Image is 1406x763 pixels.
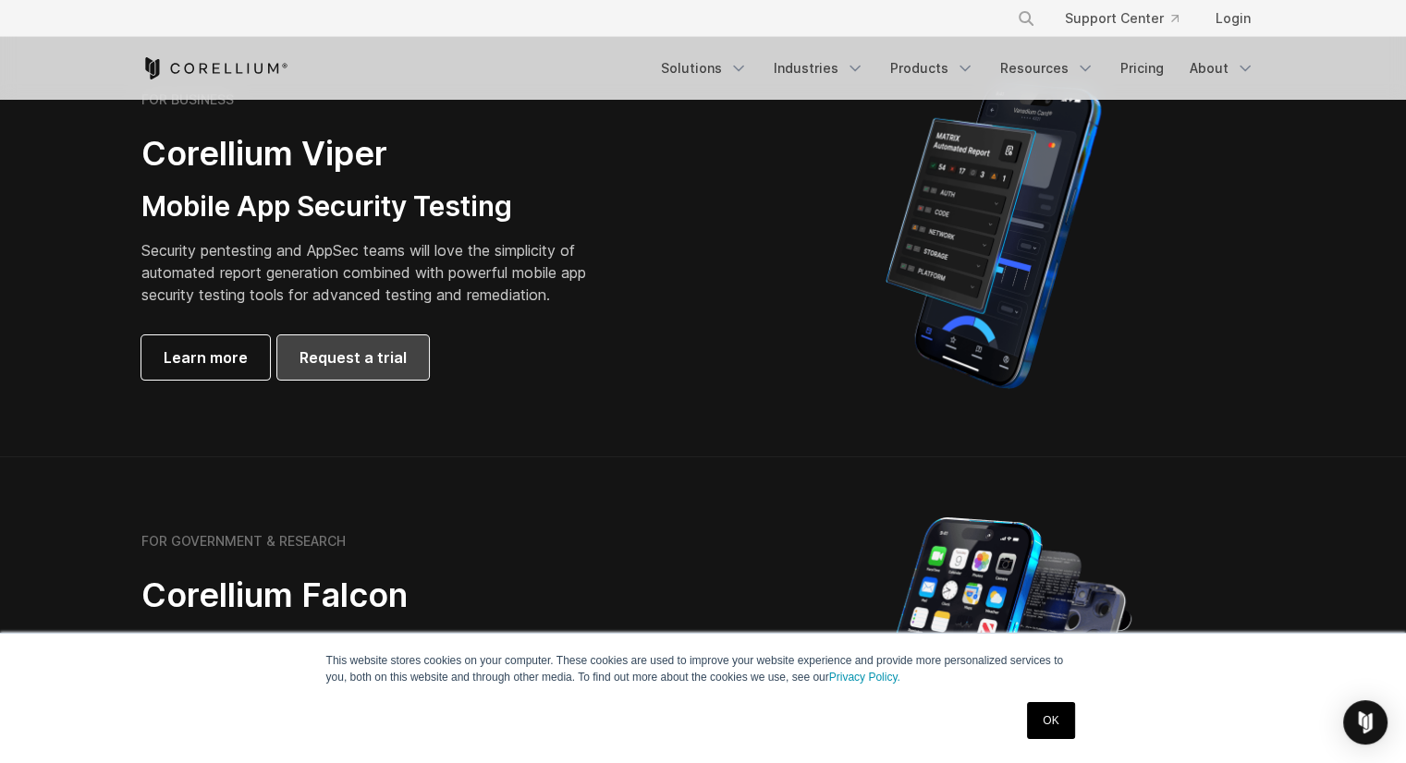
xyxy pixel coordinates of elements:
a: Request a trial [277,335,429,380]
span: Request a trial [300,346,407,369]
h6: FOR GOVERNMENT & RESEARCH [141,533,346,550]
div: Navigation Menu [995,2,1265,35]
a: OK [1027,702,1074,739]
a: Resources [989,52,1106,85]
a: Learn more [141,335,270,380]
a: Products [879,52,985,85]
a: Industries [763,52,875,85]
h2: Corellium Viper [141,133,615,175]
h2: Corellium Falcon [141,575,659,616]
div: Open Intercom Messenger [1343,700,1388,745]
a: Privacy Policy. [829,671,900,684]
h3: Mobile Vulnerability Research [141,631,659,666]
a: Solutions [650,52,759,85]
img: Corellium MATRIX automated report on iPhone showing app vulnerability test results across securit... [854,74,1132,397]
p: Security pentesting and AppSec teams will love the simplicity of automated report generation comb... [141,239,615,306]
button: Search [1009,2,1043,35]
a: Login [1201,2,1265,35]
a: Support Center [1050,2,1193,35]
a: Corellium Home [141,57,288,79]
div: Navigation Menu [650,52,1265,85]
h3: Mobile App Security Testing [141,189,615,224]
a: About [1179,52,1265,85]
span: Learn more [164,346,248,369]
a: Pricing [1109,52,1175,85]
p: This website stores cookies on your computer. These cookies are used to improve your website expe... [326,652,1081,685]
